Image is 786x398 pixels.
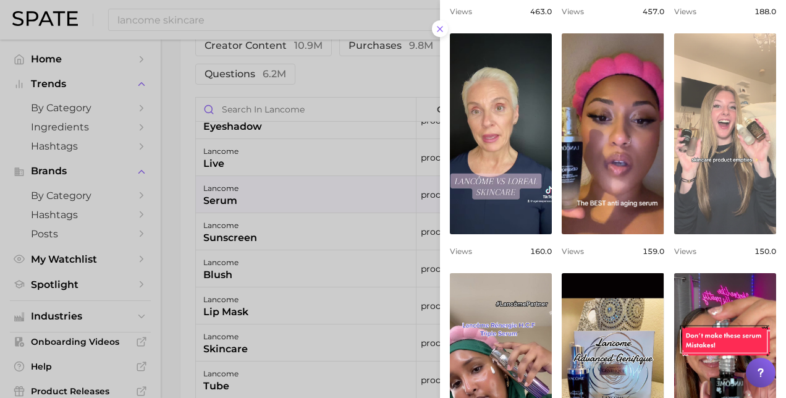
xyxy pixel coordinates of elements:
span: 160.0 [530,247,552,256]
span: Views [562,7,584,16]
span: Views [562,247,584,256]
span: 188.0 [754,7,776,16]
span: 159.0 [643,247,664,256]
span: 463.0 [530,7,552,16]
span: Views [674,247,696,256]
span: 150.0 [754,247,776,256]
span: 457.0 [643,7,664,16]
span: Views [450,7,472,16]
span: Views [674,7,696,16]
span: Views [450,247,472,256]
